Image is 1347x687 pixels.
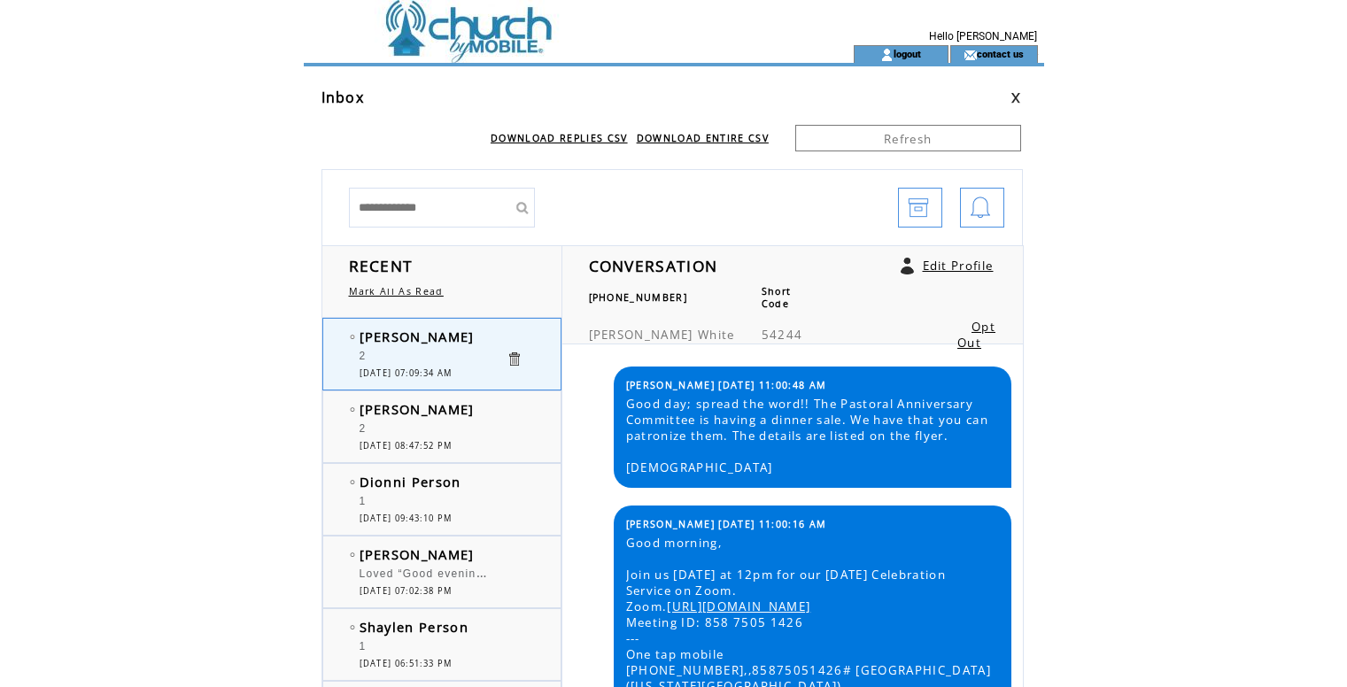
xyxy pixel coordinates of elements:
span: [PERSON_NAME] [360,328,475,345]
span: Good day; spread the word!! The Pastoral Anniversary Committee is having a dinner sale. We have t... [626,396,998,475]
span: Short Code [762,285,792,310]
img: bell.png [970,189,991,228]
a: DOWNLOAD ENTIRE CSV [637,132,769,144]
a: DOWNLOAD REPLIES CSV [491,132,628,144]
span: RECENT [349,255,414,276]
span: Shaylen Person [360,618,469,636]
img: archive.png [908,189,929,228]
span: 1 [360,640,367,652]
img: contact_us_icon.gif [964,48,977,62]
span: [DATE] 09:43:10 PM [360,513,453,524]
img: bulletEmpty.png [350,335,355,339]
span: 2 [360,422,367,435]
a: [URL][DOMAIN_NAME] [667,598,810,614]
span: [DATE] 07:09:34 AM [360,367,453,379]
span: [PERSON_NAME] [360,545,475,563]
span: [PHONE_NUMBER] [589,291,688,304]
a: Opt Out [957,319,995,351]
span: [PERSON_NAME] [DATE] 11:00:48 AM [626,379,827,391]
a: logout [894,48,921,59]
a: contact us [977,48,1024,59]
a: Edit Profile [923,258,994,274]
a: Click to delete these messgaes [506,351,523,367]
img: account_icon.gif [880,48,894,62]
span: [DATE] 06:51:33 PM [360,658,453,669]
span: [PERSON_NAME] [DATE] 11:00:16 AM [626,518,827,530]
input: Submit [508,188,535,228]
span: Dionni Person [360,473,461,490]
img: bulletEmpty.png [350,625,355,629]
img: bulletEmpty.png [350,480,355,484]
span: [PERSON_NAME] [360,400,475,418]
span: White [698,327,735,343]
img: bulletEmpty.png [350,407,355,412]
a: Mark All As Read [349,285,444,297]
span: CONVERSATION [589,255,718,276]
span: 2 [360,350,367,362]
a: Refresh [795,125,1021,151]
span: [DATE] 08:47:52 PM [360,440,453,452]
span: Hello [PERSON_NAME] [929,30,1037,42]
span: [PERSON_NAME] [589,327,693,343]
a: Click to edit user profile [901,258,914,274]
span: [DATE] 07:02:38 PM [360,585,453,597]
span: 1 [360,495,367,507]
img: bulletEmpty.png [350,552,355,557]
span: 54244 [762,327,803,343]
span: Inbox [321,88,365,107]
